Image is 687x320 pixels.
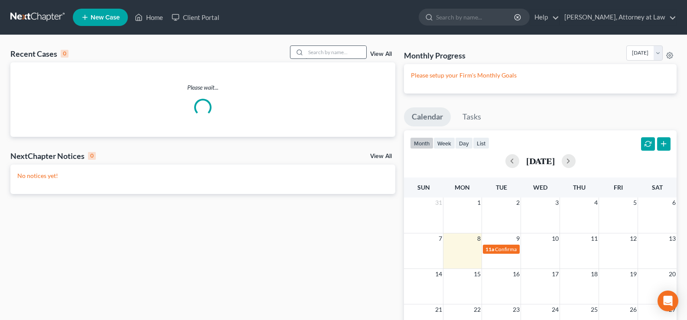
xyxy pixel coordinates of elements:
[404,50,466,61] h3: Monthly Progress
[88,152,96,160] div: 0
[411,71,670,80] p: Please setup your Firm's Monthly Goals
[130,10,167,25] a: Home
[434,269,443,279] span: 14
[438,233,443,244] span: 7
[370,51,392,57] a: View All
[476,197,482,208] span: 1
[515,233,521,244] span: 9
[551,304,560,315] span: 24
[61,50,68,58] div: 0
[434,304,443,315] span: 21
[629,304,638,315] span: 26
[473,269,482,279] span: 15
[10,48,68,59] div: Recent Cases
[593,197,599,208] span: 4
[512,304,521,315] span: 23
[473,304,482,315] span: 22
[668,233,677,244] span: 13
[614,184,623,191] span: Fri
[629,233,638,244] span: 12
[590,269,599,279] span: 18
[370,153,392,159] a: View All
[573,184,586,191] span: Thu
[167,10,224,25] a: Client Portal
[17,171,388,180] p: No notices yet!
[551,233,560,244] span: 10
[485,246,494,252] span: 11a
[668,269,677,279] span: 20
[91,14,120,21] span: New Case
[436,9,515,25] input: Search by name...
[410,137,433,149] button: month
[496,184,507,191] span: Tue
[530,10,559,25] a: Help
[306,46,366,58] input: Search by name...
[671,197,677,208] span: 6
[473,137,489,149] button: list
[560,10,676,25] a: [PERSON_NAME], Attorney at Law
[590,304,599,315] span: 25
[629,269,638,279] span: 19
[10,151,96,161] div: NextChapter Notices
[455,107,489,126] a: Tasks
[590,233,599,244] span: 11
[554,197,560,208] span: 3
[404,107,451,126] a: Calendar
[551,269,560,279] span: 17
[652,184,663,191] span: Sat
[433,137,455,149] button: week
[434,197,443,208] span: 31
[455,184,470,191] span: Mon
[515,197,521,208] span: 2
[533,184,547,191] span: Wed
[658,291,678,311] div: Open Intercom Messenger
[512,269,521,279] span: 16
[476,233,482,244] span: 8
[526,156,555,165] h2: [DATE]
[10,83,395,92] p: Please wait...
[417,184,430,191] span: Sun
[455,137,473,149] button: day
[495,246,587,252] span: Confirmation Date for [PERSON_NAME]
[632,197,638,208] span: 5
